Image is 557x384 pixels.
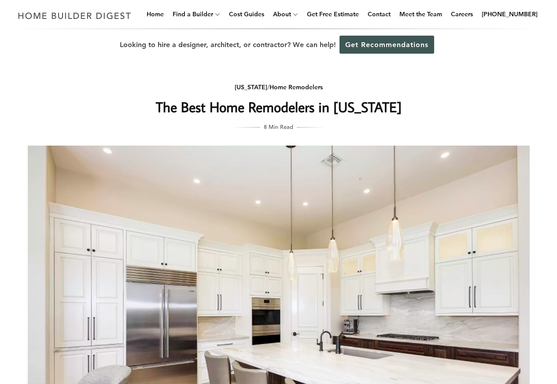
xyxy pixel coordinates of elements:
[103,96,454,117] h1: The Best Home Remodelers in [US_STATE]
[103,82,454,93] div: /
[264,122,293,132] span: 8 Min Read
[235,83,267,91] a: [US_STATE]
[339,36,434,54] a: Get Recommendations
[269,83,323,91] a: Home Remodelers
[14,7,135,24] img: Home Builder Digest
